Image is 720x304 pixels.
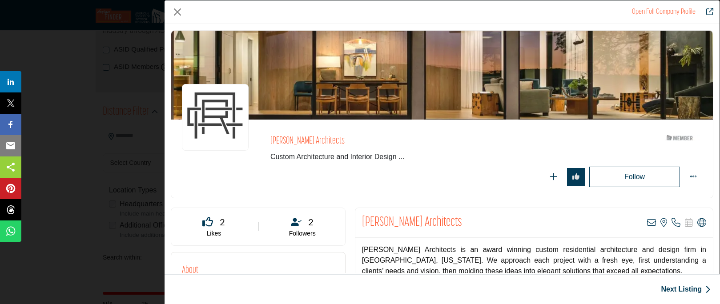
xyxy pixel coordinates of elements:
p: Likes [182,229,245,238]
h2: [PERSON_NAME] Architects [270,136,515,147]
button: Close [171,5,184,19]
span: Custom Architecture and Interior Design in Austin, Texas [270,152,555,162]
button: Redirect to login page [567,168,585,186]
button: More Options [684,168,702,186]
button: Redirect to login page [545,168,563,186]
img: ASID Members [660,132,700,144]
button: Redirect to login [589,167,680,187]
a: Next Listing [661,284,711,295]
span: [PERSON_NAME] Architects is an award winning custom residential architecture and design firm in [... [362,246,706,275]
p: Followers [271,229,334,238]
span: 2 [308,215,314,228]
img: clark-richardson-architects1 logo [182,84,249,151]
a: Redirect to clark-richardson-architects1 [700,7,713,17]
a: Redirect to clark-richardson-architects1 [632,8,696,16]
span: 2 [220,215,225,228]
h2: Clark Richardson Architects [362,215,462,231]
h2: About [182,263,198,278]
